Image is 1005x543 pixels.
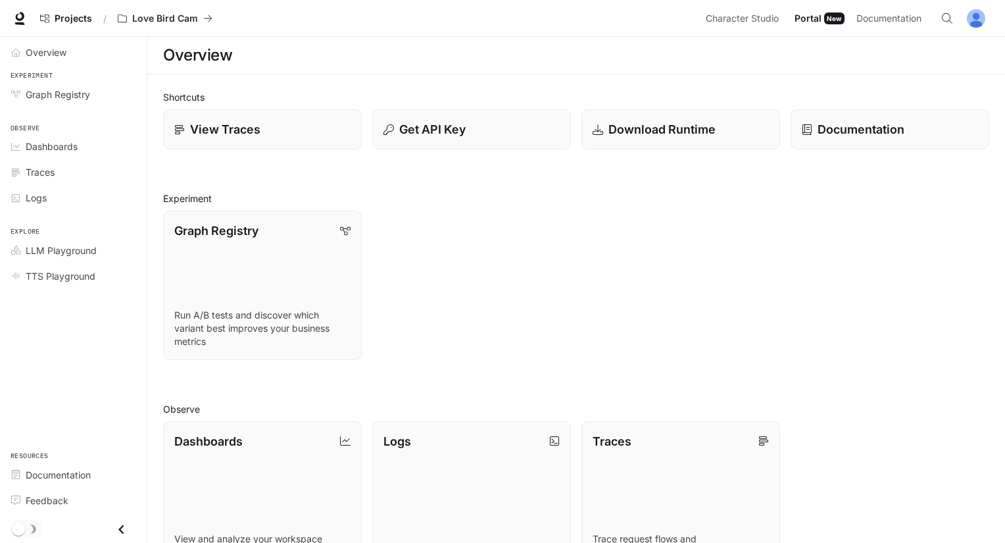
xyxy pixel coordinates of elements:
span: Character Studio [706,11,779,27]
a: TTS Playground [5,265,141,288]
span: Graph Registry [26,88,90,101]
span: Dashboards [26,140,78,153]
a: Dashboards [5,135,141,158]
a: Documentation [851,5,931,32]
button: All workspaces [112,5,218,32]
span: Logs [26,191,47,205]
span: Portal [795,11,821,27]
h1: Overview [163,42,232,68]
a: Documentation [5,463,141,486]
p: Documentation [818,120,904,138]
span: Feedback [26,494,68,507]
p: Get API Key [399,120,466,138]
span: LLM Playground [26,244,97,257]
span: Traces [26,165,55,179]
p: Love Bird Cam [132,13,198,24]
div: New [824,13,845,24]
a: LLM Playground [5,239,141,262]
button: Close drawer [107,516,136,543]
span: Dark mode toggle [12,521,25,536]
h2: Shortcuts [163,90,989,104]
button: Get API Key [372,109,571,149]
p: Traces [593,432,631,450]
p: Logs [383,432,411,450]
a: Character Studio [700,5,788,32]
p: Run A/B tests and discover which variant best improves your business metrics [174,309,351,348]
a: Traces [5,161,141,184]
span: Documentation [856,11,921,27]
div: / [98,12,112,26]
a: Documentation [791,109,989,149]
span: TTS Playground [26,269,95,283]
button: User avatar [963,5,989,32]
a: Graph Registry [5,83,141,106]
p: Download Runtime [608,120,716,138]
a: Overview [5,41,141,64]
a: PortalNew [789,5,850,32]
span: Projects [55,13,92,24]
span: Documentation [26,468,91,482]
a: Graph RegistryRun A/B tests and discover which variant best improves your business metrics [163,211,362,360]
p: View Traces [190,120,260,138]
a: Go to projects [34,5,98,32]
p: Graph Registry [174,222,258,240]
a: View Traces [163,109,362,149]
img: User avatar [967,9,985,28]
a: Logs [5,186,141,209]
h2: Experiment [163,192,989,205]
h2: Observe [163,402,989,416]
p: Dashboards [174,432,243,450]
a: Download Runtime [581,109,780,149]
a: Feedback [5,489,141,512]
button: Open Command Menu [934,5,960,32]
span: Overview [26,45,66,59]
